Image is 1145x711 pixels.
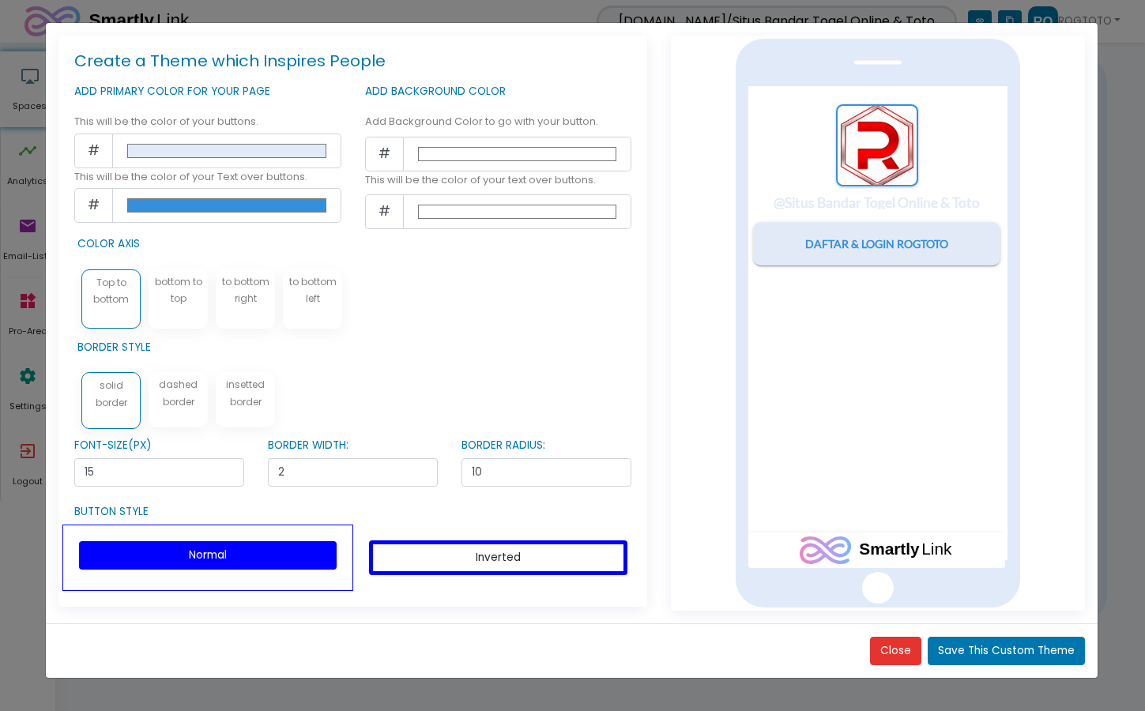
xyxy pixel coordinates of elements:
[5,110,253,124] a: @Situs Bandar Togel Online & Toto
[77,235,346,253] p: COLOR AXIS
[74,134,113,168] span: #
[220,376,271,410] p: insetted border
[51,450,205,478] img: logo.svg
[153,376,204,410] p: dashed border
[77,339,279,356] p: BORDER STYLE
[74,506,631,518] h6: BUTTON STYLE
[74,188,113,223] span: #
[153,273,204,307] p: bottom to top
[74,114,258,129] span: This will be the color of your buttons.
[74,169,307,184] span: This will be the color of your Text over buttons.
[79,541,337,570] button: Normal
[87,17,171,101] img: 1759533353.9784.jpg
[220,273,271,307] p: to bottom right
[74,439,244,452] h6: FONT-SIZE(PX)
[5,136,253,179] a: DAFTAR & LOGIN ROGTOTO
[86,274,136,308] p: Top to bottom
[86,377,136,411] p: solid border
[5,136,253,178] a: DAFTAR & LOGIN ROGTOTO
